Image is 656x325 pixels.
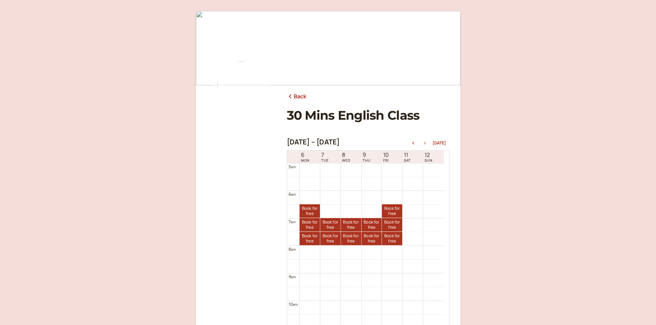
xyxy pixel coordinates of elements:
span: SUN [425,158,433,162]
a: October 6, 2025 [300,151,311,163]
span: WED [342,158,351,162]
span: Book for free [300,234,320,243]
div: 7 [289,218,296,225]
h1: 30 Mins English Class [287,108,449,123]
span: am [291,219,295,224]
span: THU [363,158,371,162]
span: Book for free [382,206,402,216]
span: Book for free [300,220,320,230]
div: 5 [289,163,296,170]
span: 8 [342,152,351,158]
div: 6 [289,191,296,197]
span: Book for free [362,234,382,243]
div: 9 [289,273,296,280]
div: 8 [289,246,296,252]
a: Back [287,92,307,101]
span: 6 [301,152,310,158]
span: 7 [321,152,329,158]
span: Book for free [382,234,402,243]
span: Book for free [341,220,361,230]
a: October 11, 2025 [403,151,412,163]
span: TUE [321,158,329,162]
span: 12 [425,152,433,158]
a: October 12, 2025 [423,151,434,163]
button: [DATE] [433,141,446,145]
span: Book for free [382,220,402,230]
span: Book for free [341,234,361,243]
span: Book for free [320,234,341,243]
span: SAT [404,158,411,162]
span: Book for free [320,220,341,230]
span: am [291,164,296,169]
span: Book for free [300,206,320,216]
div: 10 [289,301,298,307]
span: am [291,247,296,252]
a: October 7, 2025 [320,151,330,163]
a: October 8, 2025 [341,151,352,163]
span: am [291,274,296,279]
h2: [DATE] – [DATE] [287,138,340,146]
span: 11 [404,152,411,158]
span: MON [301,158,310,162]
span: am [291,192,296,197]
a: October 10, 2025 [382,151,390,163]
span: FRI [383,158,389,162]
span: Book for free [362,220,382,230]
span: 10 [383,152,389,158]
span: 9 [363,152,371,158]
span: am [293,302,298,307]
a: October 9, 2025 [361,151,372,163]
